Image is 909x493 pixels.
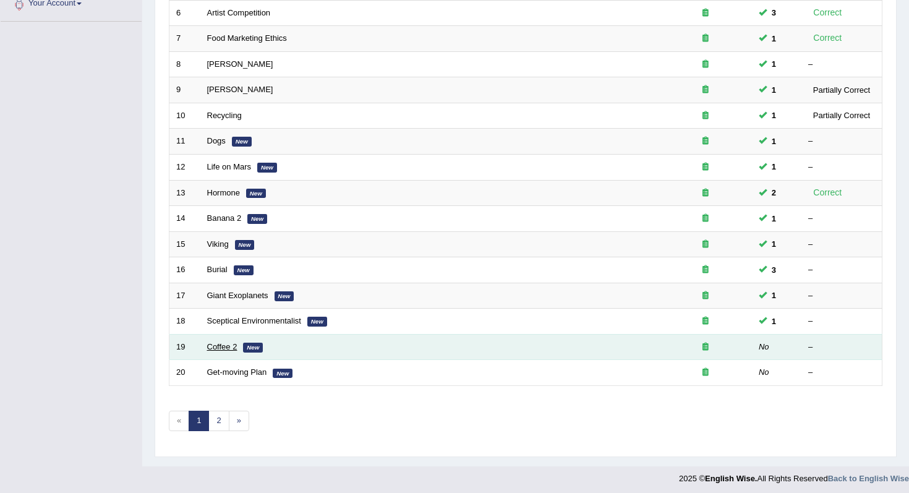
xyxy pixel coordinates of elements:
[767,160,781,173] span: You can still take this question
[207,265,228,274] a: Burial
[666,187,745,199] div: Exam occurring question
[169,206,200,232] td: 14
[207,342,237,351] a: Coffee 2
[808,109,875,122] div: Partially Correct
[169,180,200,206] td: 13
[247,214,267,224] em: New
[207,8,271,17] a: Artist Competition
[666,59,745,71] div: Exam occurring question
[169,411,189,431] span: «
[189,411,209,431] a: 1
[767,238,781,251] span: You can still take this question
[808,290,875,302] div: –
[767,315,781,328] span: You can still take this question
[169,334,200,360] td: 19
[207,85,273,94] a: [PERSON_NAME]
[828,474,909,483] a: Back to English Wise
[243,343,263,353] em: New
[208,411,229,431] a: 2
[169,103,200,129] td: 10
[767,84,781,96] span: You can still take this question
[169,129,200,155] td: 11
[207,291,268,300] a: Giant Exoplanets
[808,59,875,71] div: –
[207,316,301,325] a: Sceptical Environmentalist
[808,6,847,20] div: Correct
[207,239,229,249] a: Viking
[666,264,745,276] div: Exam occurring question
[767,135,781,148] span: You can still take this question
[235,240,255,250] em: New
[246,189,266,199] em: New
[273,369,292,379] em: New
[666,161,745,173] div: Exam occurring question
[169,231,200,257] td: 15
[207,188,240,197] a: Hormone
[808,264,875,276] div: –
[767,264,781,277] span: You can still take this question
[169,257,200,283] td: 16
[808,84,875,96] div: Partially Correct
[169,309,200,335] td: 18
[207,367,267,377] a: Get-moving Plan
[257,163,277,173] em: New
[808,367,875,379] div: –
[666,315,745,327] div: Exam occurring question
[767,6,781,19] span: You can still take this question
[169,51,200,77] td: 8
[232,137,252,147] em: New
[666,7,745,19] div: Exam occurring question
[666,341,745,353] div: Exam occurring question
[207,162,252,171] a: Life on Mars
[808,213,875,225] div: –
[207,213,242,223] a: Banana 2
[234,265,254,275] em: New
[808,239,875,251] div: –
[808,315,875,327] div: –
[767,212,781,225] span: You can still take this question
[759,342,769,351] em: No
[666,135,745,147] div: Exam occurring question
[207,136,226,145] a: Dogs
[666,290,745,302] div: Exam occurring question
[169,283,200,309] td: 17
[666,239,745,251] div: Exam occurring question
[767,109,781,122] span: You can still take this question
[169,77,200,103] td: 9
[666,213,745,225] div: Exam occurring question
[229,411,249,431] a: »
[679,466,909,484] div: 2025 © All Rights Reserved
[808,341,875,353] div: –
[666,33,745,45] div: Exam occurring question
[666,84,745,96] div: Exam occurring question
[275,291,294,301] em: New
[666,367,745,379] div: Exam occurring question
[759,367,769,377] em: No
[808,161,875,173] div: –
[767,186,781,199] span: You can still take this question
[767,289,781,302] span: You can still take this question
[767,58,781,71] span: You can still take this question
[808,31,847,45] div: Correct
[207,111,242,120] a: Recycling
[808,186,847,200] div: Correct
[705,474,757,483] strong: English Wise.
[169,360,200,386] td: 20
[666,110,745,122] div: Exam occurring question
[169,26,200,52] td: 7
[307,317,327,327] em: New
[808,135,875,147] div: –
[169,154,200,180] td: 12
[207,33,287,43] a: Food Marketing Ethics
[767,32,781,45] span: You can still take this question
[207,59,273,69] a: [PERSON_NAME]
